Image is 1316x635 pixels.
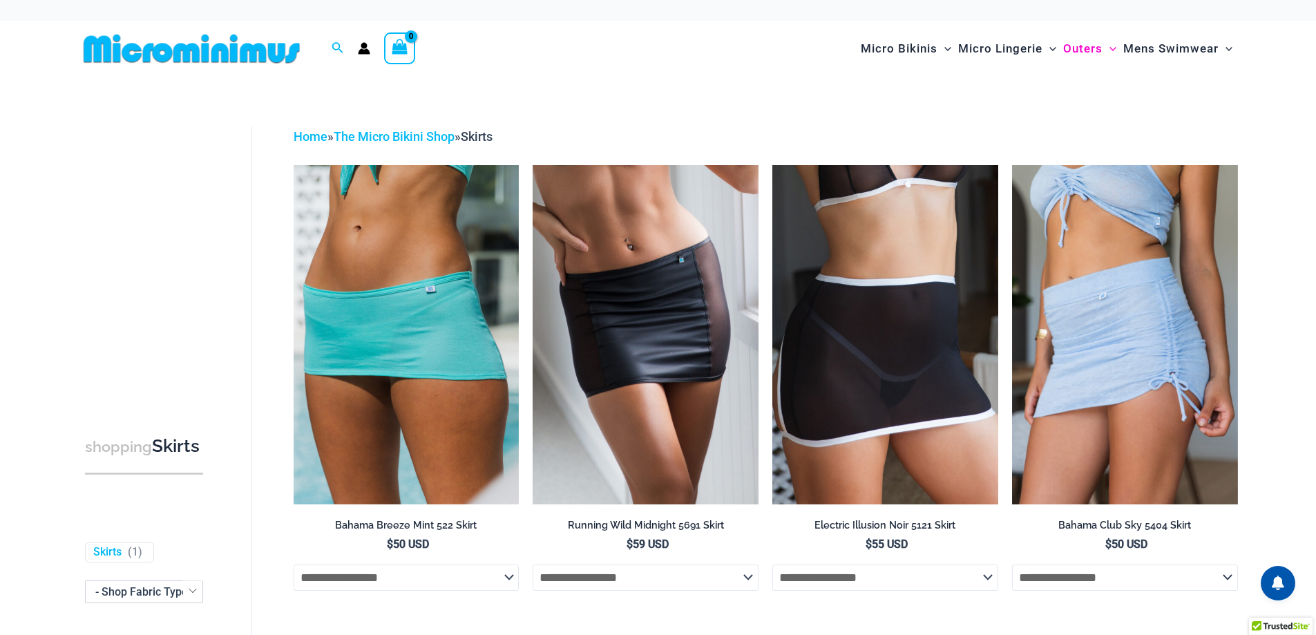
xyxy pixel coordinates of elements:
span: Micro Lingerie [958,31,1042,66]
span: Outers [1063,31,1103,66]
h2: Electric Illusion Noir 5121 Skirt [772,519,998,532]
span: ( ) [128,545,142,560]
span: $ [866,538,872,551]
bdi: 50 USD [1105,538,1147,551]
span: Menu Toggle [1103,31,1116,66]
h3: Skirts [85,435,203,459]
a: Running Wild Midnight 5691 Skirt [533,519,759,537]
a: Micro LingerieMenu ToggleMenu Toggle [955,28,1060,70]
span: Skirts [461,129,493,144]
bdi: 55 USD [866,538,908,551]
span: 1 [132,545,138,558]
a: View Shopping Cart, empty [384,32,416,64]
bdi: 59 USD [627,538,669,551]
span: - Shop Fabric Type [85,580,203,603]
a: Skirts [93,545,122,560]
img: MM SHOP LOGO FLAT [78,33,305,64]
span: Micro Bikinis [861,31,937,66]
iframe: TrustedSite Certified [85,115,209,392]
span: - Shop Fabric Type [95,585,188,598]
a: Running Wild Midnight 5691 SkirtRunning Wild Midnight 1052 Top 5691 Skirt 06Running Wild Midnight... [533,165,759,504]
span: Menu Toggle [937,31,951,66]
span: $ [387,538,393,551]
span: Menu Toggle [1219,31,1232,66]
a: Bahama Club Sky 5404 Skirt [1012,519,1238,537]
img: Bahama Breeze Mint 522 Skirt 01 [294,165,519,504]
a: Bahama Breeze Mint 522 Skirt 01Bahama Breeze Mint 522 Skirt 02Bahama Breeze Mint 522 Skirt 02 [294,165,519,504]
span: shopping [85,438,152,455]
a: Bahama Club Sky 9170 Crop Top 5404 Skirt 07Bahama Club Sky 9170 Crop Top 5404 Skirt 10Bahama Club... [1012,165,1238,504]
span: Menu Toggle [1042,31,1056,66]
img: Running Wild Midnight 5691 Skirt [533,165,759,504]
a: Mens SwimwearMenu ToggleMenu Toggle [1120,28,1236,70]
img: Bahama Club Sky 9170 Crop Top 5404 Skirt 07 [1012,165,1238,504]
a: Electric Illusion Noir 5121 Skirt [772,519,998,537]
nav: Site Navigation [855,26,1239,72]
span: - Shop Fabric Type [86,581,202,603]
a: Home [294,129,327,144]
span: $ [627,538,633,551]
span: Mens Swimwear [1123,31,1219,66]
img: Electric Illusion Noir Skirt 02 [772,165,998,504]
a: Electric Illusion Noir Skirt 02Electric Illusion Noir 1521 Bra 611 Micro 5121 Skirt 01Electric Il... [772,165,998,504]
bdi: 50 USD [387,538,429,551]
a: Micro BikinisMenu ToggleMenu Toggle [857,28,955,70]
a: Search icon link [332,40,344,57]
a: OutersMenu ToggleMenu Toggle [1060,28,1120,70]
a: Account icon link [358,42,370,55]
span: $ [1105,538,1112,551]
h2: Bahama Club Sky 5404 Skirt [1012,519,1238,532]
span: » » [294,129,493,144]
h2: Bahama Breeze Mint 522 Skirt [294,519,519,532]
h2: Running Wild Midnight 5691 Skirt [533,519,759,532]
a: Bahama Breeze Mint 522 Skirt [294,519,519,537]
a: The Micro Bikini Shop [334,129,455,144]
